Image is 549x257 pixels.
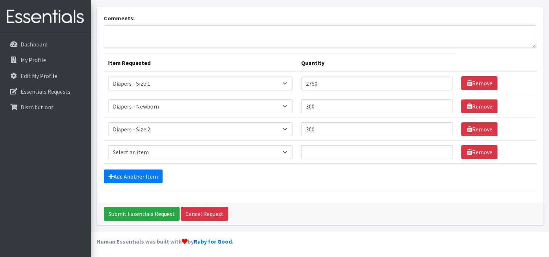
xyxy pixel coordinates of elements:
[3,37,88,52] a: Dashboard
[461,145,497,159] a: Remove
[194,238,232,245] a: Ruby for Good
[3,84,88,99] a: Essentials Requests
[461,122,497,136] a: Remove
[104,14,135,23] label: Comments:
[21,56,46,64] p: My Profile
[104,170,163,183] a: Add Another Item
[297,54,457,72] th: Quantity
[3,53,88,67] a: My Profile
[21,103,54,111] p: Distributions
[3,5,88,29] img: HumanEssentials
[181,207,228,221] a: Cancel Request
[3,100,88,114] a: Distributions
[461,99,497,113] a: Remove
[461,76,497,90] a: Remove
[21,88,70,95] p: Essentials Requests
[104,54,297,72] th: Item Requested
[104,207,180,221] input: Submit Essentials Request
[21,72,57,79] p: Edit My Profile
[21,41,48,48] p: Dashboard
[97,238,233,245] strong: Human Essentials was built with by .
[3,69,88,83] a: Edit My Profile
